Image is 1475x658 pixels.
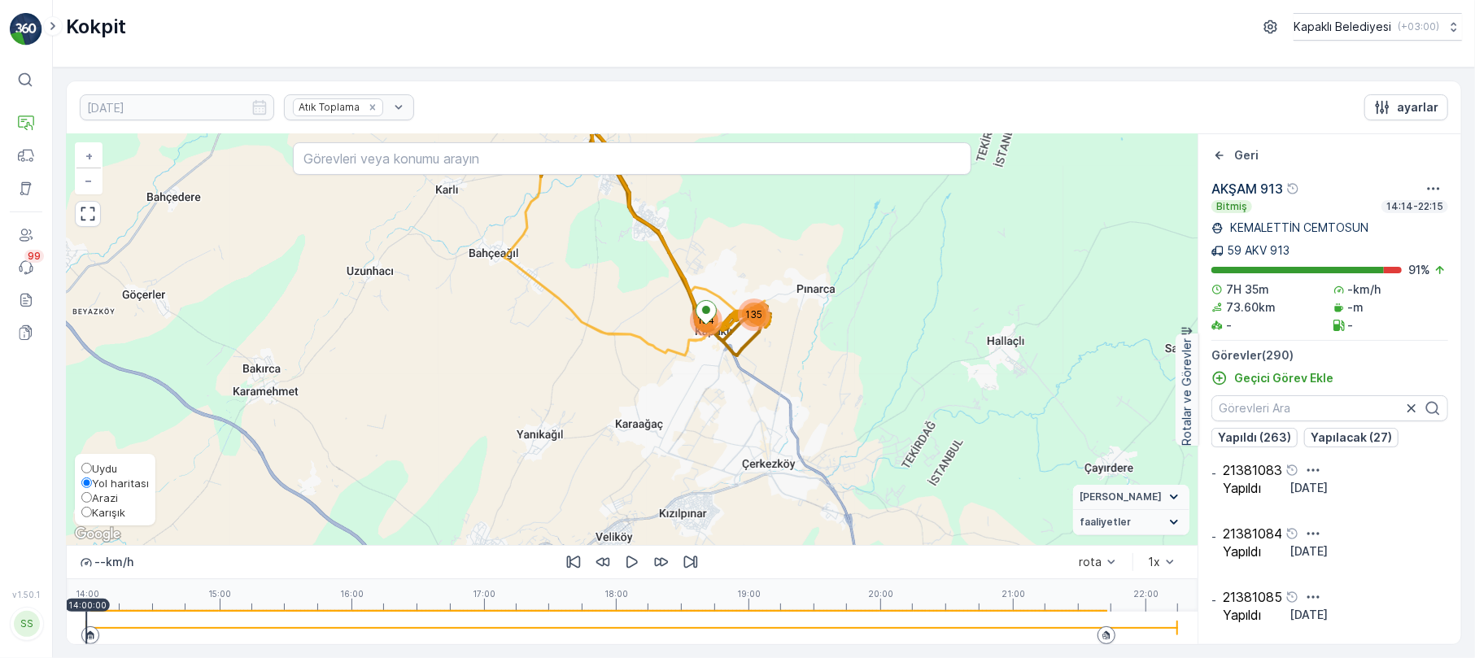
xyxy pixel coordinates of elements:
p: 17:00 [473,589,495,599]
summary: [PERSON_NAME] [1073,485,1189,510]
p: 21381085 [1223,590,1282,604]
p: 15:00 [208,589,231,599]
p: - [1211,594,1216,607]
button: SS [10,603,42,645]
p: - [1211,530,1216,543]
a: Bu bölgeyi Google Haritalar'da açın (yeni pencerede açılır) [71,524,124,545]
div: 1x [1148,556,1160,569]
img: logo [10,13,42,46]
p: 14:00 [76,589,99,599]
div: Yardım Araç İkonu [1286,182,1299,195]
span: 135 [746,308,763,320]
p: 14:00:00 [68,600,107,610]
p: 21381084 [1223,526,1282,541]
p: ( +03:00 ) [1398,20,1439,33]
p: -- km/h [94,554,133,570]
p: 99 [28,250,41,263]
span: faaliyetler [1080,516,1131,529]
p: Kapaklı Belediyesi [1294,19,1391,35]
p: -km/h [1348,281,1381,298]
input: Arazi [81,492,92,503]
p: Geçici Görev Ekle [1234,370,1333,386]
p: Yapıldı [1223,544,1261,559]
div: SS [14,611,40,637]
p: - [1348,317,1354,333]
p: - [1226,317,1232,333]
summary: faaliyetler [1073,510,1189,535]
p: 20:00 [868,589,893,599]
p: [DATE] [1290,543,1328,560]
p: 91 % [1408,262,1430,278]
p: 19:00 [737,589,761,599]
p: 7H 35m [1226,281,1269,298]
p: Yapıldı (263) [1218,429,1291,446]
img: Google [71,524,124,545]
input: Uydu [81,463,92,473]
p: Yapılacak (27) [1311,429,1392,446]
p: 22:00 [1133,589,1159,599]
span: Yol haritası [92,477,149,490]
div: 135 [738,298,770,331]
p: 73.60km [1226,299,1276,316]
p: Yapıldı [1223,481,1261,495]
p: [DATE] [1290,607,1328,623]
input: dd/mm/yyyy [80,94,274,120]
button: Kapaklı Belediyesi(+03:00) [1294,13,1462,41]
p: Yapıldı [1223,608,1261,622]
input: Görevleri veya konumu arayın [293,142,971,175]
button: ayarlar [1364,94,1448,120]
div: Yardım Araç İkonu [1285,590,1298,604]
p: Geri [1234,147,1259,163]
p: ayarlar [1397,99,1438,115]
input: Karışık [81,507,92,517]
button: Yapılacak (27) [1304,428,1399,447]
p: 59 AKV 913 [1227,242,1290,259]
div: 154 [690,304,722,337]
p: KEMALETTİN CEMTOSUN [1227,220,1368,236]
span: [PERSON_NAME] [1080,490,1162,503]
p: 21:00 [1002,589,1025,599]
span: − [85,173,94,187]
a: Uzaklaştır [76,168,101,193]
p: 16:00 [340,589,364,599]
a: 99 [10,251,42,284]
div: Yardım Araç İkonu [1285,464,1298,477]
p: AKŞAM 913 [1211,179,1283,198]
p: 18:00 [604,589,628,599]
p: Görevler ( 290 ) [1211,347,1448,364]
p: 21381083 [1223,463,1282,477]
div: Yardım Araç İkonu [1285,527,1298,540]
input: Yol haritası [81,477,92,488]
span: Arazi [92,491,118,504]
p: [DATE] [1290,480,1328,496]
p: 14:14-22:15 [1385,200,1445,213]
a: Geçici Görev Ekle [1211,370,1333,386]
a: Yakınlaştır [76,144,101,168]
a: Geri [1211,147,1259,163]
input: Görevleri Ara [1211,395,1448,421]
span: + [85,149,93,163]
p: Bitmiş [1215,200,1249,213]
p: -m [1348,299,1364,316]
span: Uydu [92,462,117,475]
button: Yapıldı (263) [1211,428,1298,447]
span: v 1.50.1 [10,590,42,599]
p: Rotalar ve Görevler [1179,338,1195,446]
p: - [1211,467,1216,480]
p: Kokpit [66,14,126,40]
div: rota [1079,556,1102,569]
span: Karışık [92,506,125,519]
